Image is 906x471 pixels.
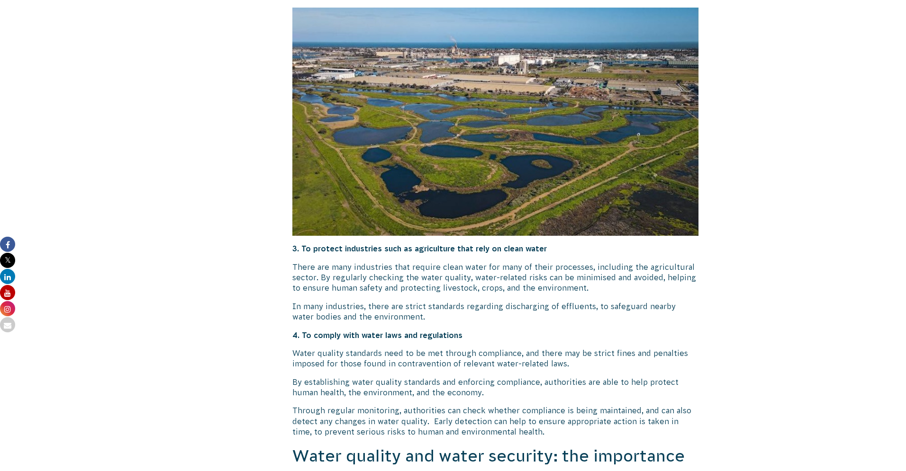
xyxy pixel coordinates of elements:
[292,377,699,398] p: By establishing water quality standards and enforcing compliance, authorities are able to help pr...
[292,331,462,339] strong: 4. To comply with water laws and regulations
[292,244,547,253] strong: 3. To protect industries such as agriculture that rely on clean water
[292,301,699,322] p: In many industries, there are strict standards regarding discharging of effluents, to safeguard n...
[292,348,699,369] p: Water quality standards need to be met through compliance, and there may be strict fines and pena...
[292,262,699,293] p: There are many industries that require clean water for many of their processes, including the agr...
[292,405,699,437] p: Through regular monitoring, authorities can check whether compliance is being maintained, and can...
